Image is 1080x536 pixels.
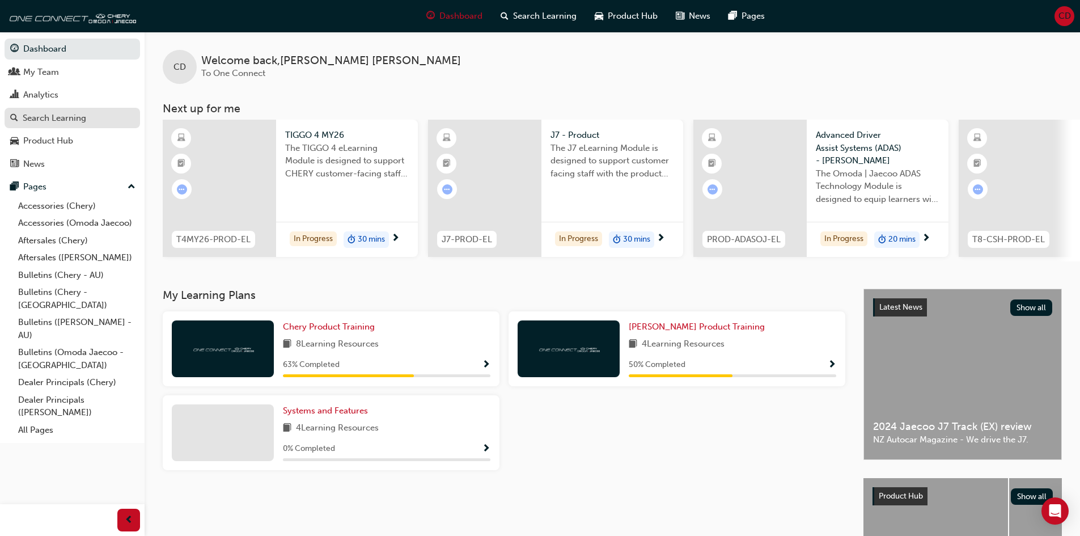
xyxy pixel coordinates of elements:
span: learningResourceType_ELEARNING-icon [708,131,716,146]
span: search-icon [501,9,509,23]
span: learningResourceType_ELEARNING-icon [177,131,185,146]
a: All Pages [14,421,140,439]
span: J7 - Product [550,129,674,142]
span: News [689,10,710,23]
a: Dealer Principals ([PERSON_NAME]) [14,391,140,421]
img: oneconnect [192,343,254,354]
span: news-icon [676,9,684,23]
a: Analytics [5,85,140,105]
a: Bulletins (Chery - AU) [14,267,140,284]
span: book-icon [629,337,637,352]
span: To One Connect [201,68,265,78]
a: Dealer Principals (Chery) [14,374,140,391]
a: pages-iconPages [719,5,774,28]
span: Welcome back , [PERSON_NAME] [PERSON_NAME] [201,54,461,67]
h3: Next up for me [145,102,1080,115]
span: learningRecordVerb_ATTEMPT-icon [442,184,452,195]
span: booktick-icon [443,157,451,171]
div: My Team [23,66,59,79]
span: TIGGO 4 MY26 [285,129,409,142]
span: PROD-ADASOJ-EL [707,233,781,246]
h3: My Learning Plans [163,289,845,302]
div: Open Intercom Messenger [1041,497,1069,525]
span: learningRecordVerb_ATTEMPT-icon [177,184,187,195]
a: Dashboard [5,39,140,60]
span: The TIGGO 4 eLearning Module is designed to support CHERY customer-facing staff with the product ... [285,142,409,180]
span: The Omoda | Jaecoo ADAS Technology Module is designed to equip learners with essential knowledge ... [816,167,939,206]
span: up-icon [128,180,135,195]
span: Show Progress [482,444,490,454]
span: car-icon [10,136,19,146]
button: Show Progress [828,358,836,372]
a: Search Learning [5,108,140,129]
a: Systems and Features [283,404,372,417]
button: Show Progress [482,358,490,372]
a: News [5,154,140,175]
div: In Progress [820,231,867,247]
span: 2024 Jaecoo J7 Track (EX) review [873,420,1052,433]
span: learningResourceType_ELEARNING-icon [443,131,451,146]
span: CD [1058,10,1071,23]
span: 63 % Completed [283,358,340,372]
a: Chery Product Training [283,320,379,334]
button: Pages [5,176,140,197]
a: Latest NewsShow all2024 Jaecoo J7 Track (EX) reviewNZ Autocar Magazine - We drive the J7. [863,289,1062,460]
a: Bulletins (Omoda Jaecoo - [GEOGRAPHIC_DATA]) [14,344,140,374]
img: oneconnect [537,343,600,354]
span: next-icon [391,234,400,244]
span: T4MY26-PROD-EL [176,233,251,246]
span: news-icon [10,159,19,170]
div: News [23,158,45,171]
span: Advanced Driver Assist Systems (ADAS) - [PERSON_NAME] [816,129,939,167]
img: oneconnect [6,5,136,27]
a: search-iconSearch Learning [492,5,586,28]
a: Aftersales (Chery) [14,232,140,250]
span: T8-CSH-PROD-EL [972,233,1045,246]
span: next-icon [922,234,930,244]
span: booktick-icon [708,157,716,171]
span: search-icon [10,113,18,124]
span: CD [173,61,186,74]
span: 30 mins [623,233,650,246]
div: Analytics [23,88,58,102]
a: Accessories (Omoda Jaecoo) [14,214,140,232]
div: In Progress [555,231,602,247]
span: Product Hub [608,10,658,23]
button: DashboardMy TeamAnalyticsSearch LearningProduct HubNews [5,36,140,176]
span: people-icon [10,67,19,78]
span: 0 % Completed [283,442,335,455]
span: learningRecordVerb_ATTEMPT-icon [973,184,983,195]
a: news-iconNews [667,5,719,28]
span: guage-icon [426,9,435,23]
div: Search Learning [23,112,86,125]
span: duration-icon [613,233,621,247]
a: T4MY26-PROD-ELTIGGO 4 MY26The TIGGO 4 eLearning Module is designed to support CHERY customer-faci... [163,120,418,257]
span: booktick-icon [973,157,981,171]
span: booktick-icon [177,157,185,171]
span: [PERSON_NAME] Product Training [629,322,765,332]
button: Show all [1010,299,1053,316]
span: prev-icon [125,513,133,527]
span: learningResourceType_ELEARNING-icon [973,131,981,146]
a: Product HubShow all [873,487,1053,505]
span: Show Progress [828,360,836,370]
span: next-icon [657,234,665,244]
span: Pages [742,10,765,23]
div: In Progress [290,231,337,247]
span: J7-PROD-EL [442,233,492,246]
a: Latest NewsShow all [873,298,1052,316]
a: J7-PROD-ELJ7 - ProductThe J7 eLearning Module is designed to support customer facing staff with t... [428,120,683,257]
span: Product Hub [879,491,923,501]
a: Bulletins (Chery - [GEOGRAPHIC_DATA]) [14,284,140,314]
span: 50 % Completed [629,358,685,372]
a: Accessories (Chery) [14,197,140,215]
span: 8 Learning Resources [296,337,379,352]
div: Product Hub [23,134,73,147]
button: Show all [1011,488,1053,505]
button: Show Progress [482,442,490,456]
span: NZ Autocar Magazine - We drive the J7. [873,433,1052,446]
span: Show Progress [482,360,490,370]
span: book-icon [283,337,291,352]
span: duration-icon [348,233,355,247]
